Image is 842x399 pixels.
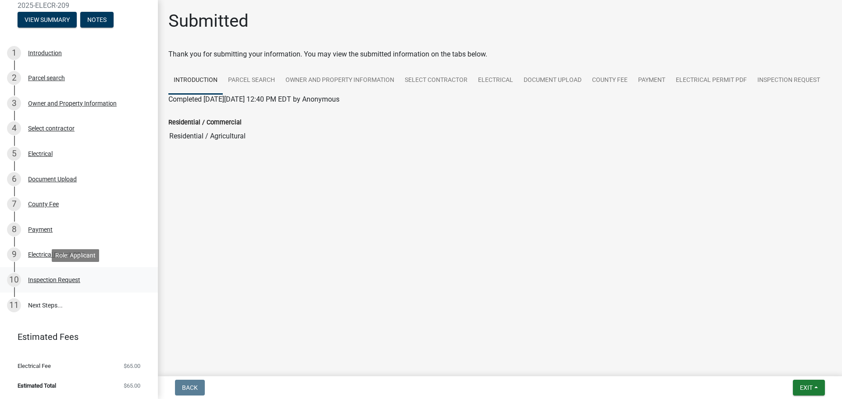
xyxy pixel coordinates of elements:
[7,96,21,110] div: 3
[18,1,140,10] span: 2025-ELECR-209
[28,226,53,233] div: Payment
[28,75,65,81] div: Parcel search
[7,197,21,211] div: 7
[7,222,21,237] div: 8
[52,249,99,262] div: Role: Applicant
[28,277,80,283] div: Inspection Request
[223,67,280,95] a: Parcel search
[7,121,21,135] div: 4
[7,273,21,287] div: 10
[168,67,223,95] a: Introduction
[168,49,831,60] div: Thank you for submitting your information. You may view the submitted information on the tabs below.
[28,251,85,258] div: Electrical Permit PDF
[28,151,53,157] div: Electrical
[80,17,114,24] wm-modal-confirm: Notes
[7,71,21,85] div: 2
[7,46,21,60] div: 1
[633,67,671,95] a: Payment
[7,247,21,261] div: 9
[793,380,825,395] button: Exit
[7,147,21,161] div: 5
[168,120,242,126] label: Residential / Commercial
[28,201,59,207] div: County Fee
[400,67,473,95] a: Select contractor
[28,125,75,131] div: Select contractor
[800,384,813,391] span: Exit
[168,95,339,103] span: Completed [DATE][DATE] 12:40 PM EDT by Anonymous
[280,67,400,95] a: Owner and Property Information
[175,380,205,395] button: Back
[18,17,77,24] wm-modal-confirm: Summary
[182,384,198,391] span: Back
[168,11,249,32] h1: Submitted
[28,50,62,56] div: Introduction
[7,298,21,312] div: 11
[518,67,587,95] a: Document Upload
[7,328,144,346] a: Estimated Fees
[18,363,51,369] span: Electrical Fee
[587,67,633,95] a: County Fee
[18,383,56,388] span: Estimated Total
[671,67,752,95] a: Electrical Permit PDF
[7,172,21,186] div: 6
[473,67,518,95] a: Electrical
[124,363,140,369] span: $65.00
[28,176,77,182] div: Document Upload
[18,12,77,28] button: View Summary
[752,67,825,95] a: Inspection Request
[80,12,114,28] button: Notes
[28,100,117,106] div: Owner and Property Information
[124,383,140,388] span: $65.00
